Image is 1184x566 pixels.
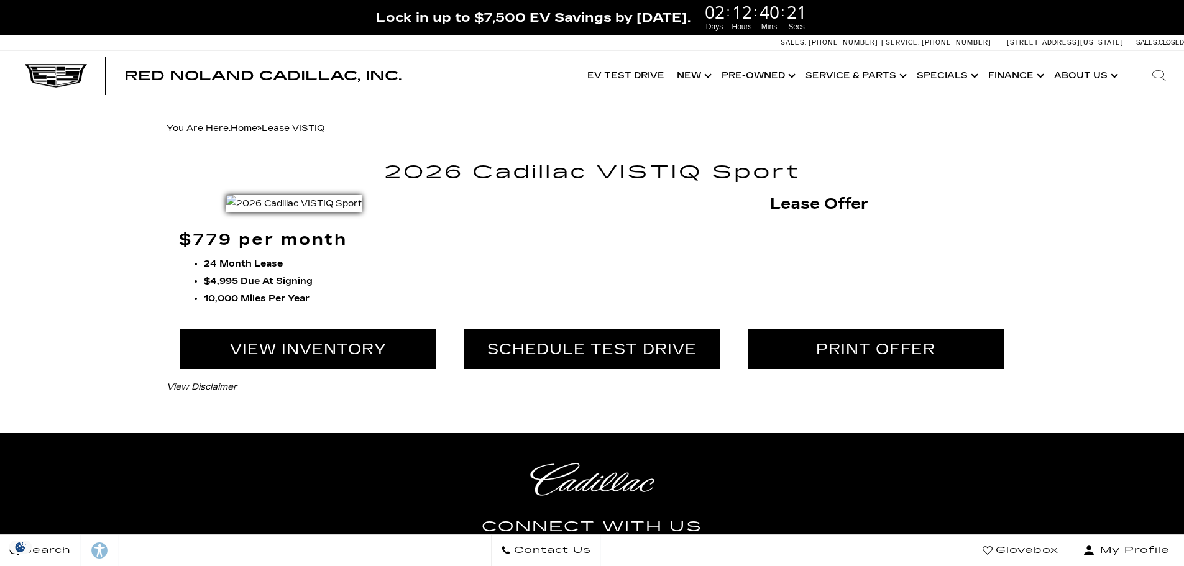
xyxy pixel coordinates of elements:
[180,329,436,369] a: View Inventory
[770,195,868,212] span: Lease Offer
[124,70,402,82] a: Red Noland Cadillac, Inc.
[748,329,1004,369] a: Print Offer
[973,535,1068,566] a: Glovebox
[799,51,911,101] a: Service & Parts
[491,535,601,566] a: Contact Us
[25,64,87,88] img: Cadillac Dark Logo with Cadillac White Text
[376,9,691,25] span: Lock in up to $7,500 EV Savings by [DATE].
[204,276,313,286] strong: $4,995 Due At Signing
[715,51,799,101] a: Pre-Owned
[1068,535,1184,566] button: Open user profile menu
[703,3,727,21] span: 02
[758,3,781,21] span: 40
[785,3,809,21] span: 21
[781,2,785,21] span: :
[530,463,654,496] img: Cadillac Light Heritage Logo
[511,542,591,559] span: Contact Us
[19,542,71,559] span: Search
[785,21,809,32] span: Secs
[922,39,991,47] span: [PHONE_NUMBER]
[809,39,878,47] span: [PHONE_NUMBER]
[911,51,982,101] a: Specials
[730,21,754,32] span: Hours
[982,51,1048,101] a: Finance
[231,123,324,134] span: »
[881,39,994,46] a: Service: [PHONE_NUMBER]
[124,68,402,83] span: Red Noland Cadillac, Inc.
[231,123,257,134] a: Home
[1159,39,1184,47] span: Closed
[1163,6,1178,21] a: Close
[464,329,720,369] a: Schedule Test Drive
[191,516,993,538] h4: Connect With Us
[703,21,727,32] span: Days
[781,39,807,47] span: Sales:
[781,39,881,46] a: Sales: [PHONE_NUMBER]
[179,230,348,249] span: $779 per month
[886,39,920,47] span: Service:
[179,162,1006,183] h1: 2026 Cadillac VISTIQ Sport
[1095,542,1170,559] span: My Profile
[204,258,283,269] span: 24 Month Lease
[581,51,671,101] a: EV Test Drive
[167,372,1018,402] a: View Disclaimer
[167,120,1018,137] div: Breadcrumbs
[226,195,362,212] img: 2026 Cadillac VISTIQ Sport
[167,123,324,134] span: You Are Here:
[204,293,310,304] strong: 10,000 Miles Per Year
[727,2,730,21] span: :
[6,541,35,554] section: Click to Open Cookie Consent Modal
[1048,51,1122,101] a: About Us
[191,463,993,496] a: Cadillac Light Heritage Logo
[671,51,715,101] a: New
[6,541,35,554] img: Opt-Out Icon
[1136,39,1159,47] span: Sales:
[730,3,754,21] span: 12
[754,2,758,21] span: :
[1007,39,1124,47] a: [STREET_ADDRESS][US_STATE]
[993,542,1058,559] span: Glovebox
[262,123,324,134] span: Lease VISTIQ
[758,21,781,32] span: Mins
